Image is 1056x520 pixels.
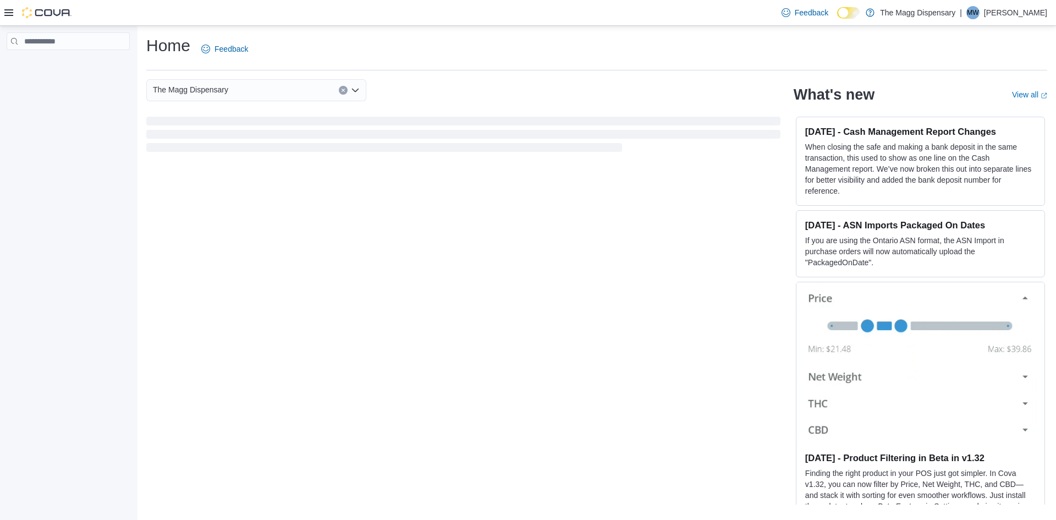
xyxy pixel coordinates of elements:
p: The Magg Dispensary [880,6,955,19]
div: Mark Wilson [966,6,980,19]
h3: [DATE] - Cash Management Report Changes [805,126,1036,137]
h3: [DATE] - Product Filtering in Beta in v1.32 [805,452,1036,463]
p: When closing the safe and making a bank deposit in the same transaction, this used to show as one... [805,141,1036,196]
a: Feedback [777,2,833,24]
h3: [DATE] - ASN Imports Packaged On Dates [805,220,1036,231]
a: Feedback [197,38,252,60]
nav: Complex example [7,52,130,79]
span: Feedback [795,7,828,18]
span: Loading [146,119,780,154]
input: Dark Mode [837,7,860,19]
span: Feedback [215,43,248,54]
span: The Magg Dispensary [153,83,228,96]
p: [PERSON_NAME] [984,6,1047,19]
em: Beta Features [877,502,926,511]
h1: Home [146,35,190,57]
p: | [960,6,962,19]
button: Open list of options [351,86,360,95]
span: MW [967,6,978,19]
svg: External link [1041,92,1047,99]
a: View allExternal link [1012,90,1047,99]
img: Cova [22,7,71,18]
button: Clear input [339,86,348,95]
h2: What's new [794,86,875,103]
p: If you are using the Ontario ASN format, the ASN Import in purchase orders will now automatically... [805,235,1036,268]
